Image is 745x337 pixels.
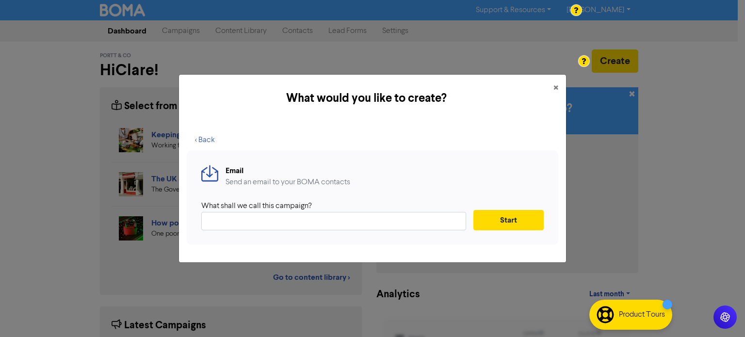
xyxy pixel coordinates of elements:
button: Start [473,210,544,230]
div: Send an email to your BOMA contacts [226,177,350,188]
iframe: Chat Widget [696,290,745,337]
h5: What would you like to create? [187,90,546,107]
button: < Back [187,130,223,150]
button: Close [546,75,566,102]
span: × [553,81,558,96]
div: Email [226,165,350,177]
div: What shall we call this campaign? [201,200,459,212]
